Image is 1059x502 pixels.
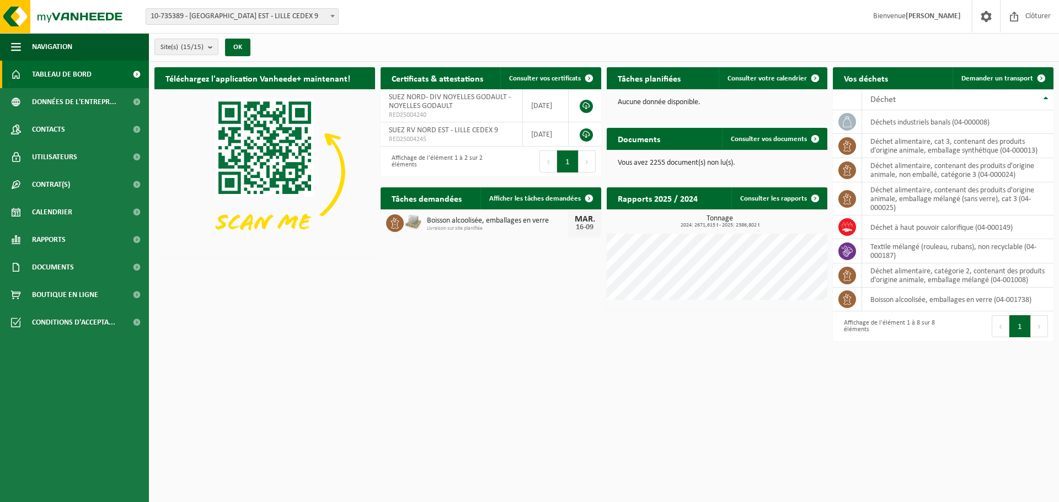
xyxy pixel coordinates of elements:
span: 10-735389 - SUEZ RV NORD EST - LILLE CEDEX 9 [146,8,339,25]
div: MAR. [574,215,596,224]
span: Calendrier [32,198,72,226]
h2: Tâches planifiées [607,67,692,89]
td: déchet alimentaire, contenant des produits d'origine animale, emballage mélangé (sans verre), cat... [862,182,1053,215]
span: Rapports [32,226,66,253]
span: Consulter votre calendrier [728,75,807,82]
span: Conditions d'accepta... [32,309,115,336]
h2: Documents [607,128,671,149]
span: Site(s) [161,39,204,56]
span: Contrat(s) [32,171,70,198]
span: Contacts [32,116,65,143]
button: Next [579,150,596,172]
div: 16-09 [574,224,596,231]
button: 1 [1009,315,1031,337]
td: [DATE] [523,89,569,122]
button: Previous [539,150,557,172]
span: Documents [32,253,74,281]
span: Navigation [32,33,72,61]
td: déchets industriels banals (04-000008) [862,110,1053,134]
h2: Tâches demandées [381,187,473,209]
p: Aucune donnée disponible. [618,99,816,106]
span: Boisson alcoolisée, emballages en verre [427,217,568,225]
span: SUEZ RV NORD EST - LILLE CEDEX 9 [389,126,498,134]
span: Afficher les tâches demandées [489,195,581,202]
td: textile mélangé (rouleau, rubans), non recyclable (04-000187) [862,239,1053,263]
h2: Vos déchets [833,67,899,89]
span: Boutique en ligne [32,281,98,309]
a: Consulter vos documents [722,128,826,150]
a: Consulter les rapports [731,187,826,209]
span: Déchet [870,95,896,104]
div: Affichage de l'élément 1 à 2 sur 2 éléments [386,149,485,174]
a: Afficher les tâches demandées [480,187,600,209]
td: boisson alcoolisée, emballages en verre (04-001738) [862,288,1053,311]
count: (15/15) [181,44,204,51]
td: déchet alimentaire, cat 3, contenant des produits d'origine animale, emballage synthétique (04-00... [862,134,1053,158]
img: LP-PA-00000-WDN-11 [404,213,422,231]
td: [DATE] [523,122,569,147]
span: RED25004245 [389,135,514,144]
span: Tableau de bord [32,61,92,88]
span: 10-735389 - SUEZ RV NORD EST - LILLE CEDEX 9 [146,9,338,24]
td: déchet alimentaire, contenant des produits d'origine animale, non emballé, catégorie 3 (04-000024) [862,158,1053,182]
a: Consulter votre calendrier [719,67,826,89]
a: Consulter vos certificats [500,67,600,89]
h3: Tonnage [612,215,827,228]
span: SUEZ NORD- DIV NOYELLES GODAULT - NOYELLES GODAULT [389,93,511,110]
span: 2024: 2671,615 t - 2025: 2386,802 t [612,223,827,228]
button: OK [225,39,250,56]
button: Site(s)(15/15) [154,39,218,55]
span: Consulter vos documents [731,136,807,143]
td: déchet à haut pouvoir calorifique (04-000149) [862,215,1053,239]
a: Demander un transport [953,67,1052,89]
span: Données de l'entrepr... [32,88,116,116]
button: Previous [992,315,1009,337]
td: déchet alimentaire, catégorie 2, contenant des produits d'origine animale, emballage mélangé (04-... [862,263,1053,288]
span: Utilisateurs [32,143,77,171]
span: Demander un transport [961,75,1033,82]
span: Livraison sur site planifiée [427,225,568,232]
h2: Rapports 2025 / 2024 [607,187,709,209]
h2: Certificats & attestations [381,67,494,89]
strong: [PERSON_NAME] [906,12,961,20]
span: Consulter vos certificats [509,75,581,82]
button: Next [1031,315,1048,337]
iframe: chat widget [6,478,184,502]
h2: Téléchargez l'application Vanheede+ maintenant! [154,67,361,89]
p: Vous avez 2255 document(s) non lu(s). [618,159,816,167]
img: Download de VHEPlus App [154,89,375,255]
span: RED25004240 [389,111,514,120]
div: Affichage de l'élément 1 à 8 sur 8 éléments [838,314,938,338]
button: 1 [557,150,579,172]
